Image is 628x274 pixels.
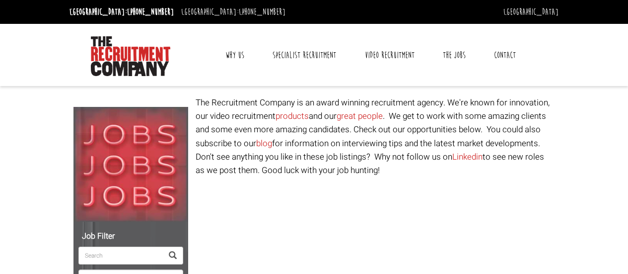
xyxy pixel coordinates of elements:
a: great people [337,110,383,122]
li: [GEOGRAPHIC_DATA]: [67,4,176,20]
a: [PHONE_NUMBER] [239,6,285,17]
input: Search [78,247,163,265]
a: The Jobs [435,43,473,68]
h5: Job Filter [78,232,183,241]
a: Why Us [218,43,252,68]
img: The Recruitment Company [91,36,170,76]
a: [PHONE_NUMBER] [127,6,174,17]
p: The Recruitment Company is an award winning recruitment agency. We're known for innovation, our v... [196,96,555,177]
a: Specialist Recruitment [265,43,344,68]
img: Jobs, Jobs, Jobs [73,107,188,222]
a: products [276,110,309,122]
li: [GEOGRAPHIC_DATA]: [179,4,288,20]
a: blog [256,137,272,150]
a: [GEOGRAPHIC_DATA] [503,6,558,17]
a: Contact [487,43,523,68]
a: Linkedin [452,151,483,163]
a: Video Recruitment [357,43,422,68]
